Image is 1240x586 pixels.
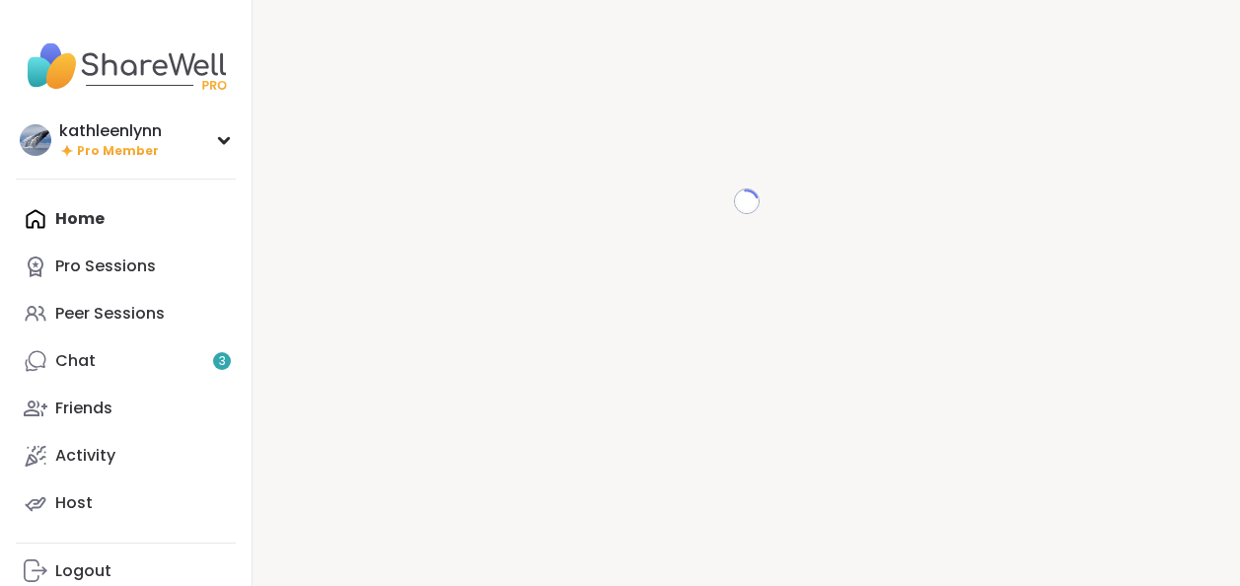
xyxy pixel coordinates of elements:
[55,256,156,277] div: Pro Sessions
[16,337,236,385] a: Chat3
[16,32,236,101] img: ShareWell Nav Logo
[55,445,115,467] div: Activity
[16,479,236,527] a: Host
[219,353,226,370] span: 3
[77,143,159,160] span: Pro Member
[55,398,112,419] div: Friends
[16,432,236,479] a: Activity
[16,290,236,337] a: Peer Sessions
[55,303,165,325] div: Peer Sessions
[55,350,96,372] div: Chat
[55,492,93,514] div: Host
[16,243,236,290] a: Pro Sessions
[20,124,51,156] img: kathleenlynn
[16,385,236,432] a: Friends
[59,120,162,142] div: kathleenlynn
[55,560,111,582] div: Logout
